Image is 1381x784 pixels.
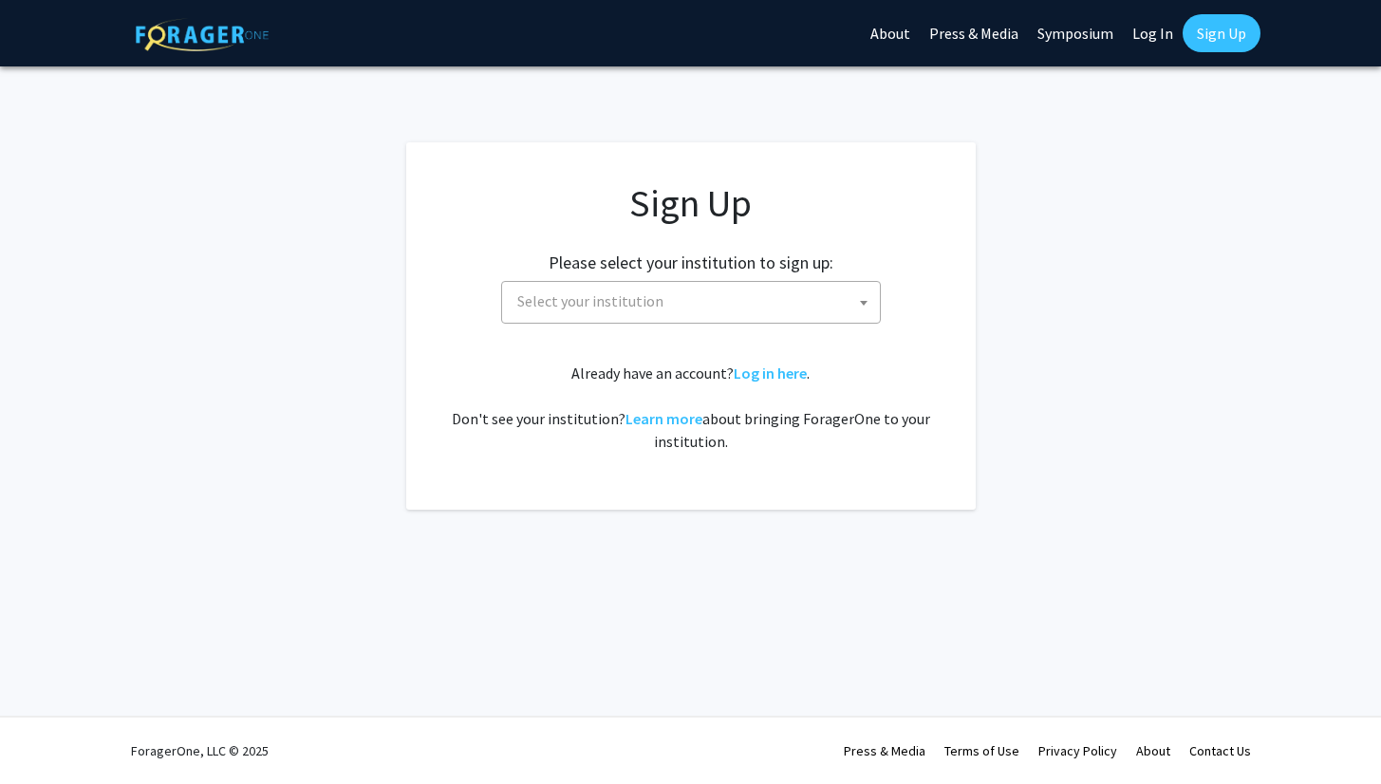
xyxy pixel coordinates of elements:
[1038,742,1117,759] a: Privacy Policy
[944,742,1019,759] a: Terms of Use
[136,18,269,51] img: ForagerOne Logo
[1136,742,1170,759] a: About
[510,282,880,321] span: Select your institution
[444,362,938,453] div: Already have an account? . Don't see your institution? about bringing ForagerOne to your institut...
[1189,742,1251,759] a: Contact Us
[444,180,938,226] h1: Sign Up
[1183,14,1260,52] a: Sign Up
[734,364,807,383] a: Log in here
[549,252,833,273] h2: Please select your institution to sign up:
[501,281,881,324] span: Select your institution
[131,718,269,784] div: ForagerOne, LLC © 2025
[517,291,663,310] span: Select your institution
[844,742,925,759] a: Press & Media
[625,409,702,428] a: Learn more about bringing ForagerOne to your institution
